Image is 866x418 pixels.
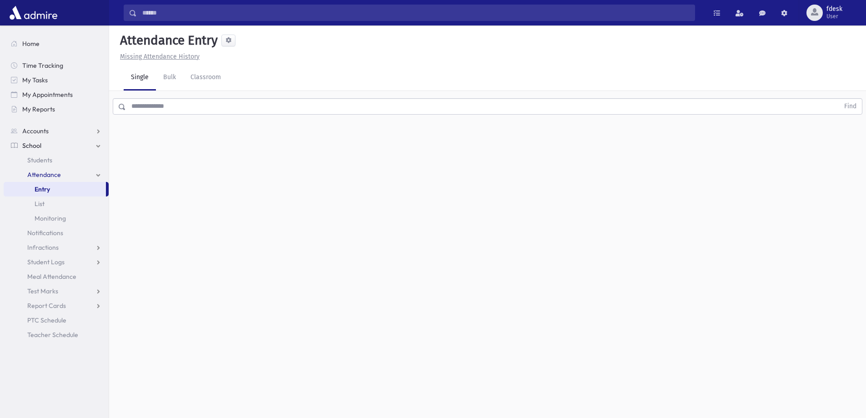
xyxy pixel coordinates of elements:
a: Students [4,153,109,167]
a: Single [124,65,156,91]
span: My Reports [22,105,55,113]
span: fdesk [826,5,842,13]
a: My Appointments [4,87,109,102]
span: My Tasks [22,76,48,84]
a: Attendance [4,167,109,182]
a: Test Marks [4,284,109,298]
span: Report Cards [27,302,66,310]
span: Test Marks [27,287,58,295]
input: Search [137,5,695,21]
span: Monitoring [35,214,66,222]
span: Meal Attendance [27,272,76,281]
a: My Tasks [4,73,109,87]
a: PTC Schedule [4,313,109,327]
span: Accounts [22,127,49,135]
span: User [826,13,842,20]
button: Find [839,99,862,114]
span: Notifications [27,229,63,237]
span: Student Logs [27,258,65,266]
a: Notifications [4,226,109,240]
a: Accounts [4,124,109,138]
span: Entry [35,185,50,193]
h5: Attendance Entry [116,33,218,48]
a: Classroom [183,65,228,91]
a: Home [4,36,109,51]
a: Bulk [156,65,183,91]
a: Monitoring [4,211,109,226]
a: Time Tracking [4,58,109,73]
u: Missing Attendance History [120,53,200,60]
a: Infractions [4,240,109,255]
a: List [4,196,109,211]
a: Student Logs [4,255,109,269]
span: PTC Schedule [27,316,66,324]
img: AdmirePro [7,4,60,22]
span: Time Tracking [22,61,63,70]
span: Students [27,156,52,164]
span: Teacher Schedule [27,331,78,339]
span: Infractions [27,243,59,252]
a: Missing Attendance History [116,53,200,60]
a: My Reports [4,102,109,116]
a: Teacher Schedule [4,327,109,342]
span: List [35,200,45,208]
a: Report Cards [4,298,109,313]
a: Meal Attendance [4,269,109,284]
span: Attendance [27,171,61,179]
a: School [4,138,109,153]
span: My Appointments [22,91,73,99]
span: School [22,141,41,150]
a: Entry [4,182,106,196]
span: Home [22,40,40,48]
